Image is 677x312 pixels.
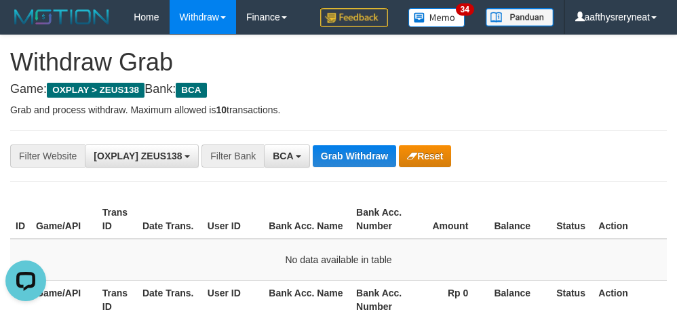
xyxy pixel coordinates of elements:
[176,83,206,98] span: BCA
[47,83,144,98] span: OXPLAY > ZEUS138
[313,145,396,167] button: Grab Withdraw
[10,144,85,168] div: Filter Website
[10,49,667,76] h1: Withdraw Grab
[137,200,202,239] th: Date Trans.
[85,144,199,168] button: [OXPLAY] ZEUS138
[551,200,593,239] th: Status
[412,200,489,239] th: Amount
[10,7,113,27] img: MOTION_logo.png
[202,200,263,239] th: User ID
[488,200,551,239] th: Balance
[399,145,451,167] button: Reset
[5,5,46,46] button: Open LiveChat chat widget
[201,144,264,168] div: Filter Bank
[10,239,667,281] td: No data available in table
[320,8,388,27] img: Feedback.jpg
[31,200,97,239] th: Game/API
[273,151,293,161] span: BCA
[593,200,667,239] th: Action
[97,200,137,239] th: Trans ID
[94,151,182,161] span: [OXPLAY] ZEUS138
[10,200,31,239] th: ID
[351,200,412,239] th: Bank Acc. Number
[10,103,667,117] p: Grab and process withdraw. Maximum allowed is transactions.
[216,104,227,115] strong: 10
[264,144,310,168] button: BCA
[10,83,667,96] h4: Game: Bank:
[456,3,474,16] span: 34
[263,200,351,239] th: Bank Acc. Name
[408,8,465,27] img: Button%20Memo.svg
[486,8,554,26] img: panduan.png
